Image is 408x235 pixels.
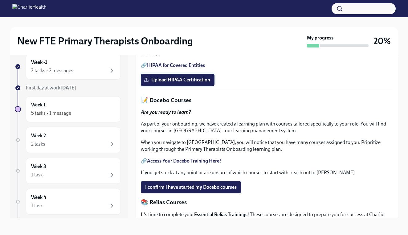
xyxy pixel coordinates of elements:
h3: 20% [373,35,391,47]
div: 1 task [31,202,43,209]
label: Upload HIPAA Certification [141,74,214,86]
strong: [DATE] [60,85,76,91]
span: Upload HIPAA Certification [145,77,210,83]
img: CharlieHealth [12,4,47,14]
div: 2 tasks • 2 messages [31,67,73,74]
button: I confirm I have started my Docebo courses [141,181,241,193]
p: 📝 Docebo Courses [141,96,393,104]
strong: My progress [307,35,333,41]
h2: New FTE Primary Therapists Onboarding [17,35,193,47]
div: 1 task [31,171,43,178]
p: It's time to complete your ! These courses are designed to prepare you for success at Charlie Hea... [141,211,393,232]
h6: Week 1 [31,101,46,108]
a: Access Your Docebo Training Here! [147,158,221,164]
span: I confirm I have started my Docebo courses [145,184,237,190]
h6: Week -1 [31,59,47,66]
p: 🔗 [141,62,393,69]
h6: Week 3 [31,163,46,170]
a: Week 31 task [15,158,121,184]
a: Week 15 tasks • 1 message [15,96,121,122]
div: 2 tasks [31,141,45,147]
a: Week 41 task [15,189,121,215]
p: As part of your onboarding, we have created a learning plan with courses tailored specifically to... [141,121,393,134]
a: Week 22 tasks [15,127,121,153]
a: HIPAA for Covered Entities [147,62,205,68]
strong: Essential Relias Trainings [194,212,247,217]
p: If you get stuck at any point or are unsure of which courses to start with, reach out to [PERSON_... [141,169,393,176]
h6: Week 2 [31,132,46,139]
span: First day at work [26,85,76,91]
a: First day at work[DATE] [15,85,121,91]
p: 🔗 [141,158,393,164]
strong: Are you ready to learn? [141,109,191,115]
h6: Week 4 [31,194,46,201]
a: Week -12 tasks • 2 messages [15,54,121,80]
p: When you navigate to [GEOGRAPHIC_DATA], you will notice that you have many courses assigned to yo... [141,139,393,153]
div: 5 tasks • 1 message [31,110,71,117]
p: 📚 Relias Courses [141,198,393,206]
